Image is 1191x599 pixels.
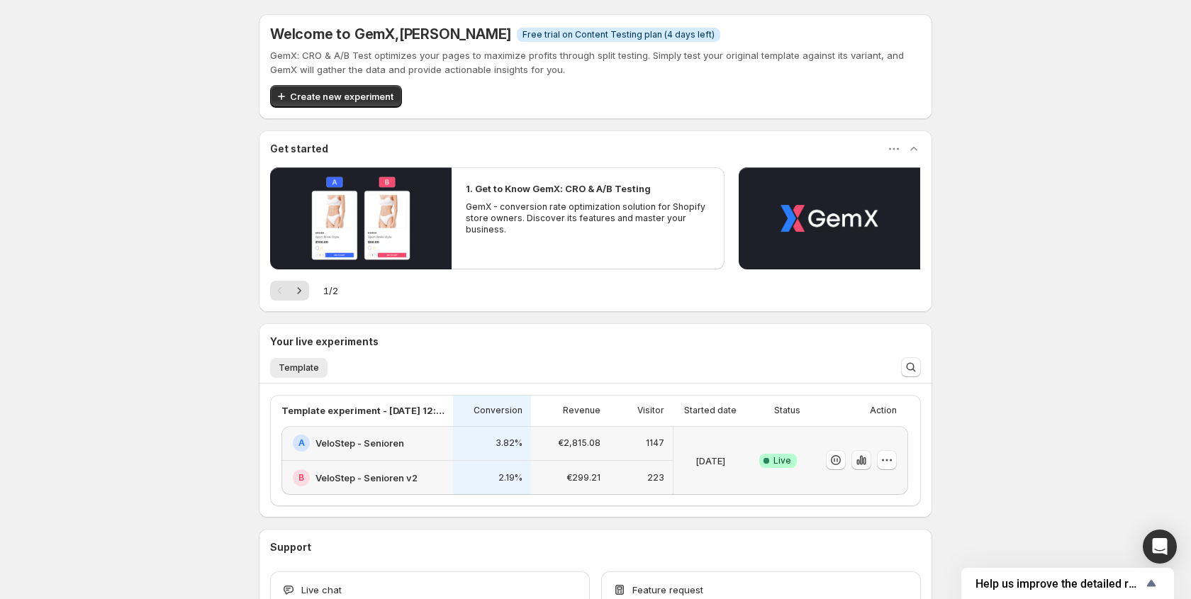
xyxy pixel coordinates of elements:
[323,284,338,298] span: 1 / 2
[315,471,418,485] h2: VeloStep - Senioren v2
[563,405,600,416] p: Revenue
[270,48,921,77] p: GemX: CRO & A/B Test optimizes your pages to maximize profits through split testing. Simply test ...
[474,405,522,416] p: Conversion
[1143,530,1177,564] div: Open Intercom Messenger
[901,357,921,377] button: Search and filter results
[496,437,522,449] p: 3.82%
[498,472,522,483] p: 2.19%
[870,405,897,416] p: Action
[647,472,664,483] p: 223
[270,167,452,269] button: Play video
[522,29,715,40] span: Free trial on Content Testing plan (4 days left)
[695,454,725,468] p: [DATE]
[301,583,342,597] span: Live chat
[270,85,402,108] button: Create new experiment
[632,583,703,597] span: Feature request
[298,472,304,483] h2: B
[279,362,319,374] span: Template
[739,167,920,269] button: Play video
[774,405,800,416] p: Status
[975,577,1143,590] span: Help us improve the detailed report for A/B campaigns
[290,89,393,103] span: Create new experiment
[466,201,710,235] p: GemX - conversion rate optimization solution for Shopify store owners. Discover its features and ...
[298,437,305,449] h2: A
[566,472,600,483] p: €299.21
[646,437,664,449] p: 1147
[270,26,511,43] h5: Welcome to GemX
[270,335,379,349] h3: Your live experiments
[637,405,664,416] p: Visitor
[773,455,791,466] span: Live
[270,281,309,301] nav: Pagination
[975,575,1160,592] button: Show survey - Help us improve the detailed report for A/B campaigns
[684,405,737,416] p: Started date
[270,540,311,554] h3: Support
[289,281,309,301] button: Next
[395,26,511,43] span: , [PERSON_NAME]
[315,436,404,450] h2: VeloStep - Senioren
[558,437,600,449] p: €2,815.08
[281,403,444,418] p: Template experiment - [DATE] 12:21:03
[270,142,328,156] h3: Get started
[466,181,651,196] h2: 1. Get to Know GemX: CRO & A/B Testing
